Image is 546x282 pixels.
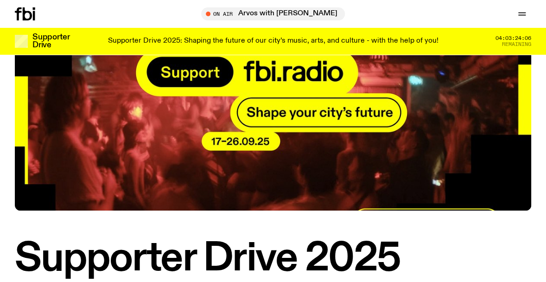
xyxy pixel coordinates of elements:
[201,7,345,20] button: On AirArvos with [PERSON_NAME]
[495,36,531,41] span: 04:03:24:06
[502,42,531,47] span: Remaining
[32,33,70,49] h3: Supporter Drive
[108,37,438,45] p: Supporter Drive 2025: Shaping the future of our city’s music, arts, and culture - with the help o...
[15,240,531,278] h1: Supporter Drive 2025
